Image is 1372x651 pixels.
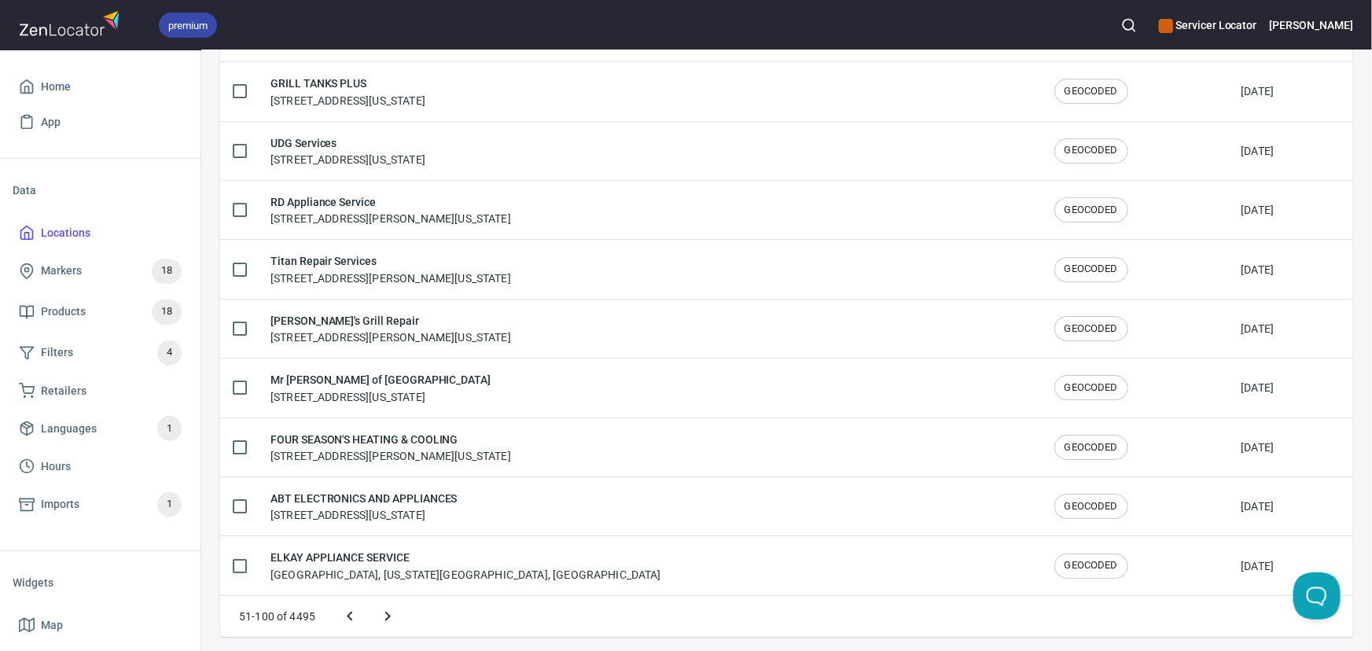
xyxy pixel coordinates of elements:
span: 18 [152,262,182,280]
h6: FOUR SEASON'S HEATING & COOLING [270,431,511,448]
a: Filters4 [13,333,188,373]
span: Filters [41,343,73,362]
h6: ABT ELECTRONICS AND APPLIANCES [270,490,458,507]
span: Markers [41,261,82,281]
div: [DATE] [1241,558,1275,574]
iframe: Help Scout Beacon - Open [1293,572,1341,620]
div: [DATE] [1241,440,1275,455]
span: GEOCODED [1055,143,1127,158]
span: Home [41,77,71,97]
a: Imports1 [13,484,188,525]
a: App [13,105,188,140]
span: App [41,112,61,132]
a: Map [13,608,188,643]
a: Hours [13,449,188,484]
span: Languages [41,419,97,439]
div: [STREET_ADDRESS][US_STATE] [270,371,491,404]
div: [STREET_ADDRESS][PERSON_NAME][US_STATE] [270,193,511,226]
span: Imports [41,495,79,514]
a: Locations [13,215,188,251]
li: Data [13,171,188,209]
h6: UDG Services [270,134,425,152]
span: Map [41,616,63,635]
span: GEOCODED [1055,322,1127,337]
span: premium [159,17,217,34]
span: 1 [157,495,182,513]
h6: Servicer Locator [1159,17,1256,34]
p: 51-100 of 4495 [239,609,315,624]
div: premium [159,13,217,38]
h6: Titan Repair Services [270,252,511,270]
h6: [PERSON_NAME] [1270,17,1353,34]
button: [PERSON_NAME] [1270,8,1353,42]
h6: GRILL TANKS PLUS [270,75,425,92]
span: GEOCODED [1055,381,1127,395]
div: [DATE] [1241,321,1275,337]
span: GEOCODED [1055,262,1127,277]
span: Hours [41,457,71,476]
div: [DATE] [1241,143,1275,159]
div: Manage your apps [1159,8,1256,42]
div: [DATE] [1241,83,1275,99]
h6: [PERSON_NAME]'s Grill Repair [270,312,511,329]
span: Retailers [41,381,86,401]
span: GEOCODED [1055,84,1127,99]
div: [STREET_ADDRESS][US_STATE] [270,75,425,108]
div: [STREET_ADDRESS][PERSON_NAME][US_STATE] [270,252,511,285]
div: [DATE] [1241,202,1275,218]
h6: RD Appliance Service [270,193,511,211]
span: 1 [157,420,182,438]
div: [DATE] [1241,262,1275,278]
h6: ELKAY APPLIANCE SERVICE [270,549,661,566]
img: zenlocator [19,6,124,40]
a: Retailers [13,373,188,409]
a: Home [13,69,188,105]
li: Widgets [13,564,188,601]
span: Products [41,302,86,322]
span: GEOCODED [1055,499,1127,514]
a: Products18 [13,292,188,333]
div: [STREET_ADDRESS][US_STATE] [270,490,458,523]
span: GEOCODED [1055,203,1127,218]
span: Locations [41,223,90,243]
span: GEOCODED [1055,558,1127,573]
div: [DATE] [1241,380,1275,395]
button: Search [1112,8,1146,42]
button: color-CE600E [1159,19,1173,33]
span: 4 [157,344,182,362]
a: Markers18 [13,251,188,292]
button: Next page [369,598,406,635]
h6: Mr [PERSON_NAME] of [GEOGRAPHIC_DATA] [270,371,491,388]
span: 18 [152,303,182,321]
span: GEOCODED [1055,440,1127,455]
button: Previous page [331,598,369,635]
a: Languages1 [13,408,188,449]
div: [GEOGRAPHIC_DATA], [US_STATE][GEOGRAPHIC_DATA], [GEOGRAPHIC_DATA] [270,549,661,582]
div: [STREET_ADDRESS][PERSON_NAME][US_STATE] [270,312,511,345]
div: [STREET_ADDRESS][PERSON_NAME][US_STATE] [270,431,511,464]
div: [STREET_ADDRESS][US_STATE] [270,134,425,167]
div: [DATE] [1241,498,1275,514]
